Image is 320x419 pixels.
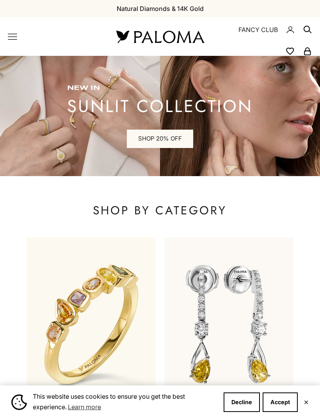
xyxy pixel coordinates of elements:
a: SHOP 20% OFF [127,130,193,148]
button: Close [304,400,309,405]
nav: Primary navigation [8,32,98,41]
span: This website uses cookies to ensure you get the best experience. [33,392,217,413]
nav: Secondary navigation [222,17,312,56]
a: FANCY CLUB [238,25,278,35]
button: Accept [263,392,298,412]
a: Learn more [67,401,102,413]
p: SHOP BY CATEGORY [27,203,293,218]
p: sunlit collection [67,98,253,114]
p: Natural Diamonds & 14K Gold [117,4,204,14]
p: new in [67,84,253,92]
button: Decline [224,392,260,412]
img: Cookie banner [11,394,27,410]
